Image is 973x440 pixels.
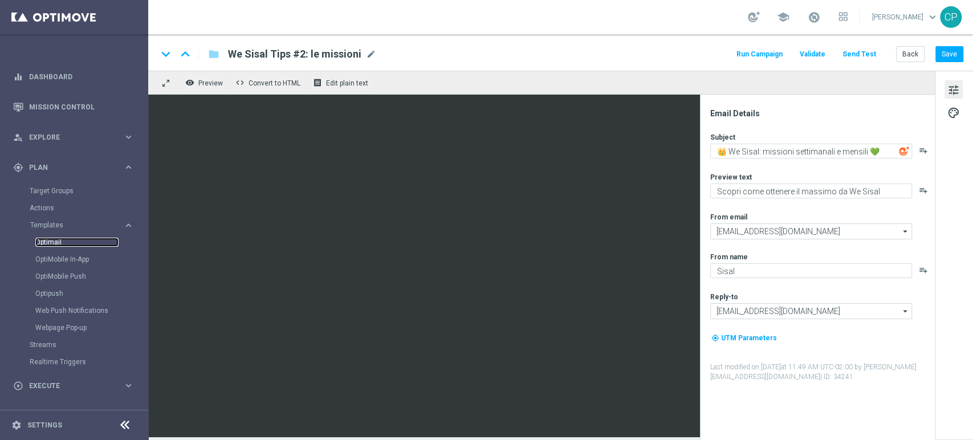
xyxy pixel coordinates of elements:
div: Streams [30,336,147,353]
a: Mission Control [29,92,134,122]
a: Actions [30,203,119,213]
button: tune [944,80,963,99]
label: Preview text [710,173,752,182]
div: CP [940,6,962,28]
input: Select [710,223,912,239]
i: play_circle_outline [13,381,23,391]
button: Save [935,46,963,62]
span: school [777,11,789,23]
span: UTM Parameters [721,334,777,342]
div: Actions [30,199,147,217]
span: Convert to HTML [249,79,300,87]
a: [PERSON_NAME]keyboard_arrow_down [871,9,940,26]
i: remove_red_eye [185,78,194,87]
div: Mission Control [13,92,134,122]
a: OptiMobile Push [35,272,119,281]
div: OptiMobile In-App [35,251,147,268]
button: Back [896,46,925,62]
i: settings [11,420,22,430]
div: Email Details [710,108,934,119]
div: Target Groups [30,182,147,199]
button: Validate [798,47,827,62]
button: remove_red_eye Preview [182,75,228,90]
i: folder [208,47,219,61]
button: play_circle_outline Execute keyboard_arrow_right [13,381,135,390]
span: Preview [198,79,223,87]
span: code [235,78,245,87]
a: Optipush [35,289,119,298]
i: equalizer [13,72,23,82]
button: Run Campaign [735,47,784,62]
i: keyboard_arrow_right [123,162,134,173]
span: Execute [29,382,123,389]
a: Webpage Pop-up [35,323,119,332]
div: Templates [30,217,147,336]
i: my_location [711,334,719,342]
span: Templates [30,222,112,229]
label: From email [710,213,747,222]
div: Explore [13,132,123,142]
span: palette [947,105,960,120]
span: We Sisal Tips #2: le missioni [228,47,361,61]
label: From name [710,252,748,262]
button: Send Test [841,47,878,62]
span: Validate [800,50,825,58]
a: Realtime Triggers [30,357,119,366]
a: Target Groups [30,186,119,195]
div: Plan [13,162,123,173]
div: Execute [13,381,123,391]
div: Templates [30,222,123,229]
a: Optimail [35,238,119,247]
i: keyboard_arrow_right [123,220,134,231]
span: tune [947,83,960,97]
i: keyboard_arrow_right [123,132,134,142]
a: Web Push Notifications [35,306,119,315]
i: gps_fixed [13,162,23,173]
button: folder [207,45,221,63]
button: Templates keyboard_arrow_right [30,221,135,230]
button: Mission Control [13,103,135,112]
button: playlist_add [919,266,928,275]
button: person_search Explore keyboard_arrow_right [13,133,135,142]
label: Reply-to [710,292,738,302]
div: OptiMobile Push [35,268,147,285]
div: Web Push Notifications [35,302,147,319]
a: OptiMobile In-App [35,255,119,264]
i: keyboard_arrow_up [177,46,194,63]
i: receipt [313,78,322,87]
span: Plan [29,164,123,171]
img: optiGenie.svg [899,146,909,156]
span: Explore [29,134,123,141]
span: mode_edit [366,49,376,59]
button: receipt Edit plain text [310,75,373,90]
label: Last modified on [DATE] at 11:49 AM UTC-02:00 by [PERSON_NAME][EMAIL_ADDRESS][DOMAIN_NAME] [710,362,934,382]
i: person_search [13,132,23,142]
label: Subject [710,133,735,142]
button: gps_fixed Plan keyboard_arrow_right [13,163,135,172]
span: | ID: 34241 [820,373,853,381]
i: keyboard_arrow_right [123,380,134,391]
span: Edit plain text [326,79,368,87]
i: arrow_drop_down [900,224,911,239]
div: Realtime Triggers [30,353,147,370]
button: equalizer Dashboard [13,72,135,82]
div: Optipush [35,285,147,302]
a: Streams [30,340,119,349]
i: keyboard_arrow_down [157,46,174,63]
div: Webpage Pop-up [35,319,147,336]
div: Dashboard [13,62,134,92]
button: playlist_add [919,186,928,195]
button: code Convert to HTML [233,75,306,90]
a: Dashboard [29,62,134,92]
button: playlist_add [919,146,928,155]
span: keyboard_arrow_down [926,11,939,23]
a: Settings [27,422,62,429]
